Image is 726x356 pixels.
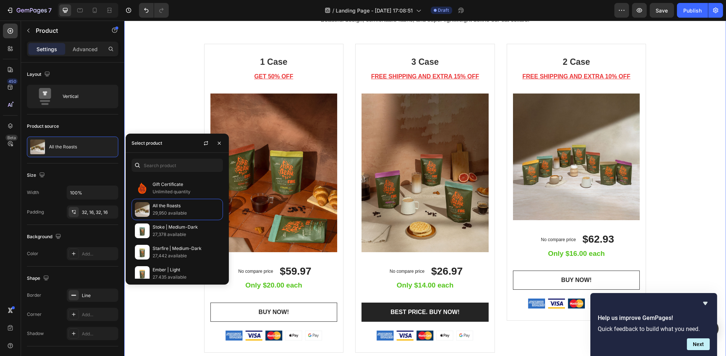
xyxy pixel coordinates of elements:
[73,45,98,53] p: Advanced
[27,311,42,318] div: Corner
[398,53,506,59] u: FREE SHIPPING AND EXTRA 10% OFF
[114,249,149,253] p: No compare price
[28,43,66,48] div: Domain Overview
[82,311,116,318] div: Add...
[389,250,516,269] button: BUY NOW!
[82,292,116,299] div: Line
[27,70,52,80] div: Layout
[650,3,674,18] button: Save
[153,274,220,281] p: 27,435 available
[36,45,57,53] p: Settings
[153,209,220,217] p: 29,950 available
[153,231,220,238] p: 27,378 available
[48,6,52,15] p: 7
[27,292,41,299] div: Border
[153,188,220,195] p: Unlimited quantity
[139,3,169,18] div: Undo/Redo
[237,282,364,301] button: BEST PRICE. BUY NOW!
[404,278,500,288] img: Alt Image
[266,287,335,296] div: BEST PRICE. BUY NOW!
[21,12,36,18] div: v 4.0.25
[27,123,59,130] div: Product source
[12,19,18,25] img: website_grey.svg
[82,209,116,216] div: 32, 16, 32, 16
[252,310,349,320] img: Alt Image
[30,140,45,154] img: product feature img
[247,53,355,59] u: FREE SHIPPING AND EXTRA 15% OFF
[27,232,63,242] div: Background
[598,325,710,332] p: Quick feedback to build what you need.
[390,36,515,47] p: 2 Case
[12,12,18,18] img: logo_orange.svg
[20,43,26,49] img: tab_domain_overview_orange.svg
[438,7,449,14] span: Draft
[155,243,188,258] div: $59.97
[598,299,710,350] div: Help us improve GemPages!
[238,36,364,47] p: 3 Case
[19,19,81,25] div: Domain: [DOMAIN_NAME]
[390,229,515,238] p: Only $16.00 each
[82,331,116,337] div: Add...
[656,7,668,14] span: Save
[87,260,213,269] p: Only $20.00 each
[36,26,98,35] p: Product
[153,252,220,260] p: 27,442 available
[49,144,77,149] p: All the Roasts
[135,287,165,296] div: BUY NOW!
[135,223,150,238] img: collections
[238,260,364,269] p: Only $14.00 each
[27,250,38,257] div: Color
[333,7,335,14] span: /
[336,7,413,14] span: Landing Page - [DATE] 17:08:51
[135,202,150,217] img: collections
[153,245,220,252] p: Starfire | Medium-Dark
[135,245,150,260] img: collections
[130,53,169,59] u: GET 50% OFF
[81,43,124,48] div: Keywords by Traffic
[27,189,39,196] div: Width
[701,299,710,308] button: Hide survey
[153,266,220,274] p: Ember | Light
[683,7,702,14] div: Publish
[7,78,18,84] div: 450
[598,314,710,322] h2: Help us improve GemPages!
[437,255,467,264] div: BUY NOW!
[677,3,708,18] button: Publish
[132,159,223,172] input: Search in Settings & Advanced
[101,310,198,320] img: Alt Image
[135,181,150,195] img: collections
[27,330,44,337] div: Shadow
[27,170,46,180] div: Size
[153,202,220,209] p: All the Roasts
[687,338,710,350] button: Next question
[27,274,50,283] div: Shape
[3,3,55,18] button: 7
[417,217,452,221] p: No compare price
[135,266,150,281] img: collections
[27,209,44,215] div: Padding
[67,186,118,199] input: Auto
[153,181,220,188] p: Gift Certificate
[153,223,220,231] p: Stoke | Medium-Dark
[82,251,116,257] div: Add...
[86,282,213,301] button: BUY NOW!
[265,249,300,253] p: No compare price
[458,211,491,226] div: $62.93
[132,140,162,147] div: Select product
[6,135,18,141] div: Beta
[73,43,79,49] img: tab_keywords_by_traffic_grey.svg
[63,88,108,105] div: Vertical
[124,21,726,356] iframe: Design area
[306,243,339,258] div: $26.97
